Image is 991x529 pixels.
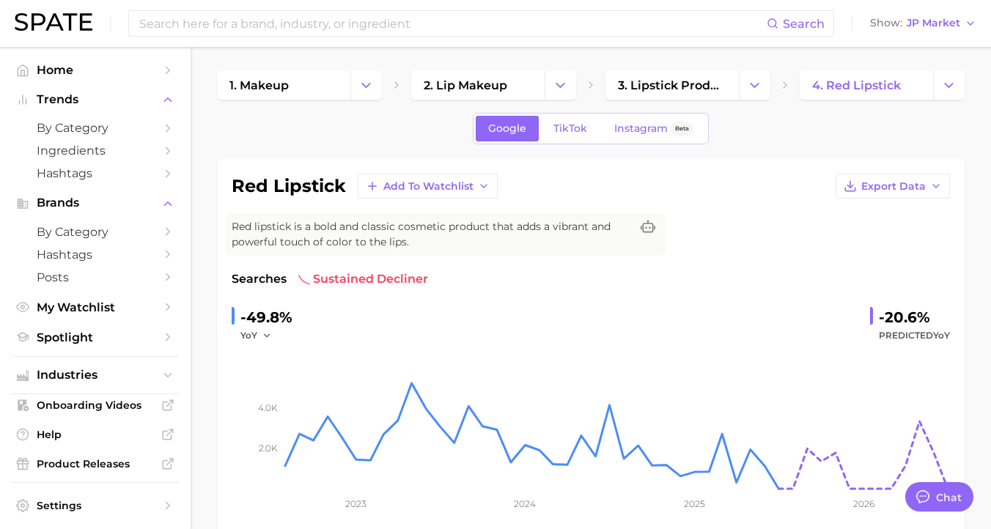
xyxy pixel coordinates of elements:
span: Add to Watchlist [383,180,474,193]
span: sustained decliner [298,270,428,288]
span: by Category [37,225,154,239]
span: Industries [37,369,154,382]
tspan: 2024 [514,498,536,509]
a: 4. red lipstick [800,70,933,100]
span: Searches [232,270,287,288]
a: Onboarding Videos [12,394,179,416]
span: Product Releases [37,457,154,470]
button: Change Category [350,70,382,100]
span: YoY [933,330,950,341]
span: Posts [37,270,154,284]
a: Ingredients [12,139,179,162]
a: Product Releases [12,453,179,475]
span: My Watchlist [37,300,154,314]
tspan: 2023 [345,498,366,509]
a: by Category [12,221,179,243]
a: Hashtags [12,243,179,266]
span: Google [488,122,526,135]
span: Ingredients [37,144,154,158]
span: 1. makeup [229,78,289,92]
tspan: 2.0k [259,443,278,454]
span: Export Data [861,180,926,193]
h1: red lipstick [232,177,346,195]
a: Help [12,423,179,445]
a: Google [476,116,539,141]
button: Change Category [739,70,770,100]
button: Trends [12,89,179,111]
a: 3. lipstick products [605,70,739,100]
a: by Category [12,116,179,139]
span: YoY [240,329,257,341]
a: InstagramBeta [602,116,706,141]
span: Hashtags [37,166,154,180]
button: Industries [12,364,179,386]
span: Settings [37,499,154,512]
span: 2. lip makeup [424,78,507,92]
a: Posts [12,266,179,289]
img: SPATE [15,13,92,31]
a: Settings [12,495,179,517]
span: Trends [37,93,154,106]
span: 4. red lipstick [812,78,901,92]
span: 3. lipstick products [618,78,726,92]
a: Home [12,59,179,81]
button: YoY [240,327,272,344]
tspan: 2026 [853,498,874,509]
span: Hashtags [37,248,154,262]
img: sustained decliner [298,273,310,285]
a: TikTok [541,116,600,141]
button: Add to Watchlist [358,174,498,199]
button: Change Category [545,70,576,100]
span: Help [37,428,154,441]
span: Show [870,19,902,27]
span: Brands [37,196,154,210]
span: Home [37,63,154,77]
tspan: 2025 [684,498,705,509]
span: JP Market [907,19,960,27]
div: -49.8% [240,306,292,329]
button: Brands [12,192,179,214]
tspan: 4.0k [258,402,278,413]
span: Predicted [879,327,950,344]
a: My Watchlist [12,296,179,319]
button: Change Category [933,70,965,100]
a: Hashtags [12,162,179,185]
div: -20.6% [879,306,950,329]
a: 2. lip makeup [411,70,545,100]
span: Onboarding Videos [37,399,154,412]
button: Export Data [836,174,950,199]
span: TikTok [553,122,587,135]
input: Search here for a brand, industry, or ingredient [138,11,767,36]
a: Spotlight [12,326,179,349]
span: Beta [675,122,689,135]
span: Search [783,17,825,31]
button: ShowJP Market [866,14,980,33]
span: Spotlight [37,330,154,344]
a: 1. makeup [217,70,350,100]
span: Instagram [614,122,668,135]
span: Red lipstick is a bold and classic cosmetic product that adds a vibrant and powerful touch of col... [232,219,630,250]
span: by Category [37,121,154,135]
